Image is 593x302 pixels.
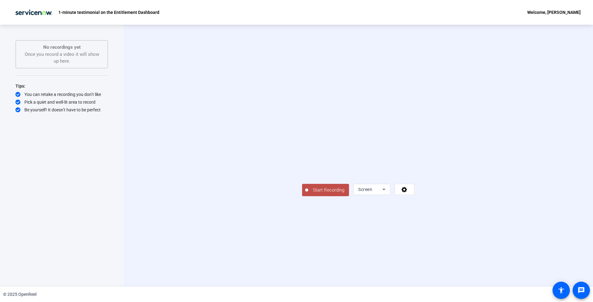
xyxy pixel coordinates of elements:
[578,287,585,294] mat-icon: message
[22,44,101,65] div: Once you record a video it will show up here.
[15,91,108,97] div: You can retake a recording you don’t like
[557,287,565,294] mat-icon: accessibility
[308,187,349,194] span: Start Recording
[302,184,349,196] button: Start Recording
[12,6,55,19] img: OpenReel logo
[15,107,108,113] div: Be yourself! It doesn’t have to be perfect
[527,9,581,16] div: Welcome, [PERSON_NAME]
[22,44,101,51] p: No recordings yet
[58,9,159,16] p: 1-minute testimonial on the Entitlement Dashboard
[15,82,108,90] div: Tips:
[358,187,372,192] span: Screen
[3,291,36,298] div: © 2025 OpenReel
[15,99,108,105] div: Pick a quiet and well-lit area to record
